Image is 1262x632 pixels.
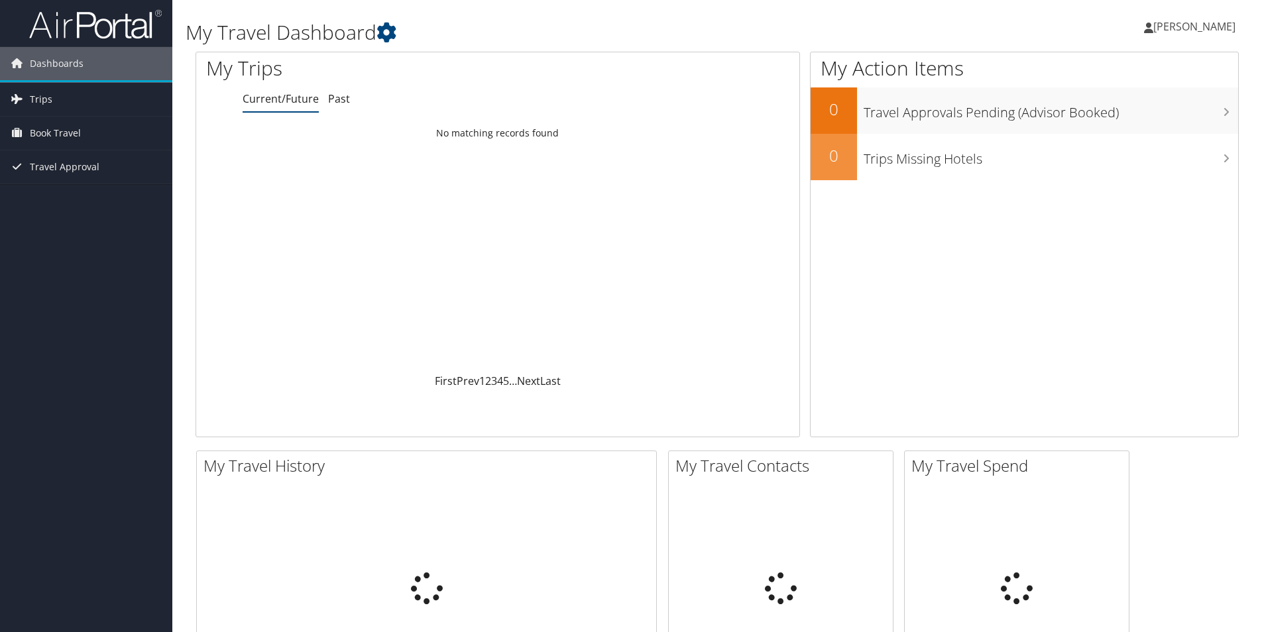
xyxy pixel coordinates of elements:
[675,454,893,477] h2: My Travel Contacts
[485,374,491,388] a: 2
[196,121,799,145] td: No matching records found
[243,91,319,106] a: Current/Future
[186,19,894,46] h1: My Travel Dashboard
[811,144,857,167] h2: 0
[811,134,1238,180] a: 0Trips Missing Hotels
[30,83,52,116] span: Trips
[509,374,517,388] span: …
[30,150,99,184] span: Travel Approval
[30,117,81,150] span: Book Travel
[491,374,497,388] a: 3
[864,97,1238,122] h3: Travel Approvals Pending (Advisor Booked)
[540,374,561,388] a: Last
[1153,19,1235,34] span: [PERSON_NAME]
[811,54,1238,82] h1: My Action Items
[457,374,479,388] a: Prev
[30,47,84,80] span: Dashboards
[328,91,350,106] a: Past
[479,374,485,388] a: 1
[864,143,1238,168] h3: Trips Missing Hotels
[811,98,857,121] h2: 0
[503,374,509,388] a: 5
[1144,7,1249,46] a: [PERSON_NAME]
[517,374,540,388] a: Next
[435,374,457,388] a: First
[29,9,162,40] img: airportal-logo.png
[497,374,503,388] a: 4
[911,454,1129,477] h2: My Travel Spend
[203,454,656,477] h2: My Travel History
[206,54,538,82] h1: My Trips
[811,87,1238,134] a: 0Travel Approvals Pending (Advisor Booked)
